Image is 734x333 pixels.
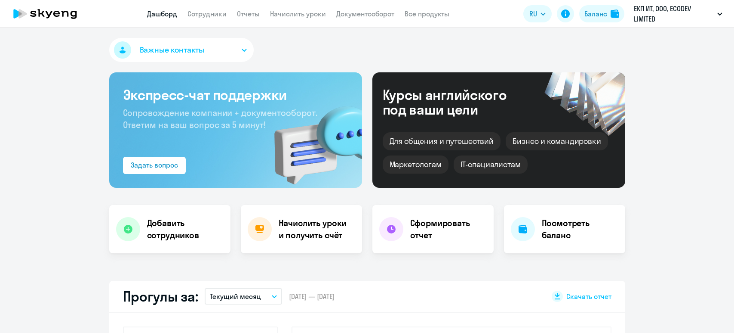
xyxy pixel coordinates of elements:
[506,132,608,150] div: Бизнес и командировки
[147,217,224,241] h4: Добавить сотрудников
[529,9,537,19] span: RU
[237,9,260,18] a: Отчеты
[147,9,177,18] a: Дашборд
[205,288,282,305] button: Текущий месяц
[123,86,348,103] h3: Экспресс-чат поддержки
[210,291,261,302] p: Текущий месяц
[383,87,530,117] div: Курсы английского под ваши цели
[410,217,487,241] h4: Сформировать отчет
[109,38,254,62] button: Важные контакты
[634,3,714,24] p: ЕКП ИТ, ООО, ECODEV LIMITED
[566,292,611,301] span: Скачать отчет
[279,217,353,241] h4: Начислить уроки и получить счёт
[140,44,204,56] span: Важные контакты
[270,9,326,18] a: Начислить уроки
[187,9,227,18] a: Сотрудники
[405,9,449,18] a: Все продукты
[542,217,618,241] h4: Посмотреть баланс
[383,132,501,150] div: Для общения и путешествий
[579,5,624,22] button: Балансbalance
[383,156,448,174] div: Маркетологам
[289,292,335,301] span: [DATE] — [DATE]
[584,9,607,19] div: Баланс
[123,157,186,174] button: Задать вопрос
[123,288,198,305] h2: Прогулы за:
[454,156,528,174] div: IT-специалистам
[131,160,178,170] div: Задать вопрос
[523,5,552,22] button: RU
[262,91,362,188] img: bg-img
[336,9,394,18] a: Документооборот
[611,9,619,18] img: balance
[630,3,727,24] button: ЕКП ИТ, ООО, ECODEV LIMITED
[123,107,317,130] span: Сопровождение компании + документооборот. Ответим на ваш вопрос за 5 минут!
